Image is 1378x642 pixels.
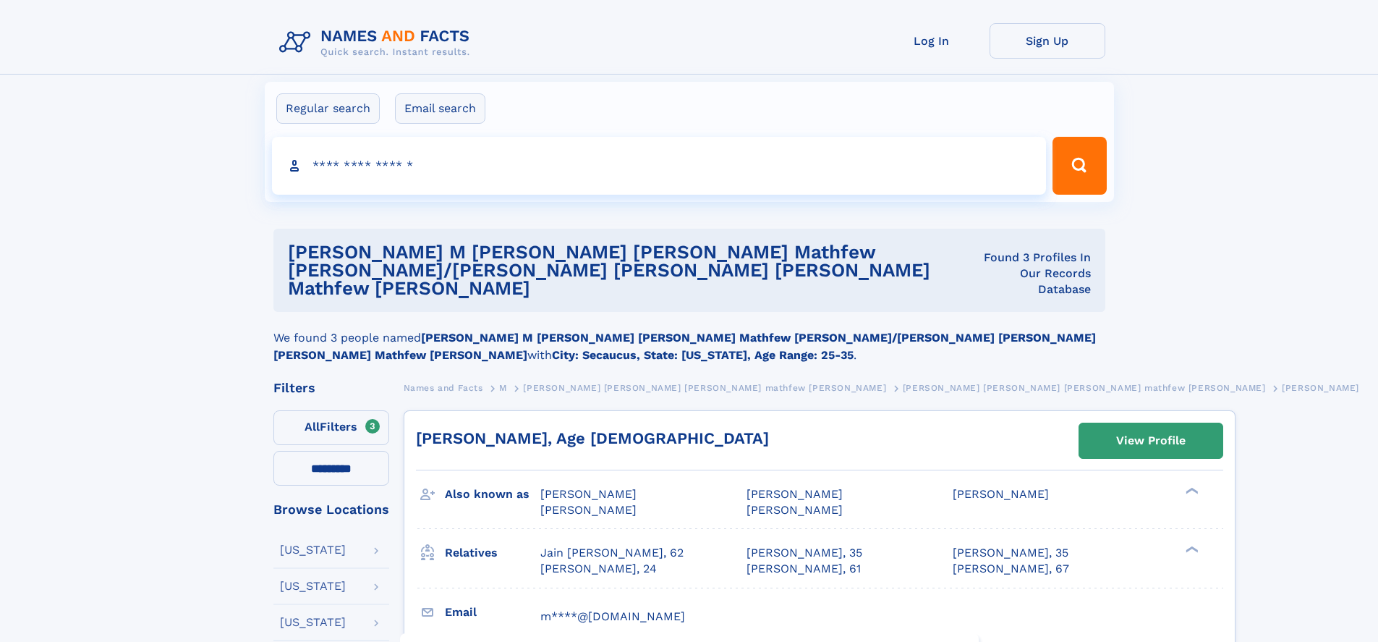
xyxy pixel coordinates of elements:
[953,545,1068,561] a: [PERSON_NAME], 35
[747,545,862,561] a: [PERSON_NAME], 35
[1052,137,1106,195] button: Search Button
[280,580,346,592] div: [US_STATE]
[273,23,482,62] img: Logo Names and Facts
[552,348,854,362] b: City: Secaucus, State: [US_STATE], Age Range: 25-35
[499,379,507,397] a: M
[445,541,540,565] h3: Relatives
[305,420,320,434] span: All
[445,600,540,625] h3: Email
[280,617,346,628] div: [US_STATE]
[416,429,769,447] a: [PERSON_NAME], Age [DEMOGRAPHIC_DATA]
[953,561,1069,577] a: [PERSON_NAME], 67
[523,379,886,397] a: [PERSON_NAME] [PERSON_NAME] [PERSON_NAME] mathfew [PERSON_NAME]
[903,383,1266,393] span: [PERSON_NAME] [PERSON_NAME] [PERSON_NAME] mathfew [PERSON_NAME]
[990,23,1105,59] a: Sign Up
[1116,424,1186,457] div: View Profile
[276,93,380,124] label: Regular search
[273,312,1105,364] div: We found 3 people named with .
[747,487,843,501] span: [PERSON_NAME]
[1182,486,1199,496] div: ❯
[280,544,346,556] div: [US_STATE]
[979,250,1090,297] div: Found 3 Profiles In Our Records Database
[499,383,507,393] span: M
[747,561,861,577] a: [PERSON_NAME], 61
[540,545,684,561] a: Jain [PERSON_NAME], 62
[273,331,1096,362] b: [PERSON_NAME] M [PERSON_NAME] [PERSON_NAME] Mathfew [PERSON_NAME]/[PERSON_NAME] [PERSON_NAME] [PE...
[540,503,637,517] span: [PERSON_NAME]
[540,487,637,501] span: [PERSON_NAME]
[395,93,485,124] label: Email search
[747,503,843,517] span: [PERSON_NAME]
[404,379,483,397] a: Names and Facts
[1282,383,1359,393] span: [PERSON_NAME]
[273,410,389,445] label: Filters
[1182,545,1199,554] div: ❯
[540,561,657,577] a: [PERSON_NAME], 24
[273,381,389,394] div: Filters
[1079,423,1222,458] a: View Profile
[523,383,886,393] span: [PERSON_NAME] [PERSON_NAME] [PERSON_NAME] mathfew [PERSON_NAME]
[903,379,1266,397] a: [PERSON_NAME] [PERSON_NAME] [PERSON_NAME] mathfew [PERSON_NAME]
[273,503,389,516] div: Browse Locations
[953,487,1049,501] span: [PERSON_NAME]
[272,137,1047,195] input: search input
[874,23,990,59] a: Log In
[288,243,980,297] h1: [PERSON_NAME] m [PERSON_NAME] [PERSON_NAME] mathfew [PERSON_NAME]/[PERSON_NAME] [PERSON_NAME] [PE...
[445,482,540,507] h3: Also known as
